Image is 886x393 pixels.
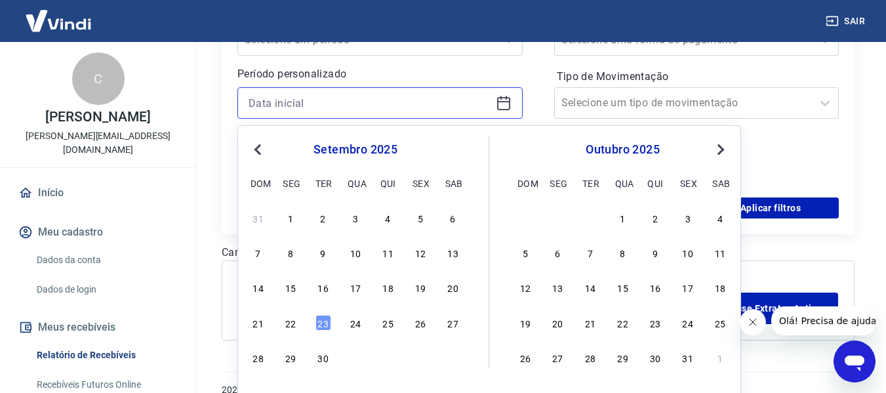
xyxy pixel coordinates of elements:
[251,175,266,191] div: dom
[712,245,728,260] div: Choose sábado, 11 de outubro de 2025
[315,245,331,260] div: Choose terça-feira, 9 de setembro de 2025
[251,245,266,260] div: Choose domingo, 7 de setembro de 2025
[348,315,363,331] div: Choose quarta-feira, 24 de setembro de 2025
[237,66,523,82] p: Período personalizado
[680,315,696,331] div: Choose sexta-feira, 24 de outubro de 2025
[16,178,180,207] a: Início
[348,175,363,191] div: qua
[615,315,631,331] div: Choose quarta-feira, 22 de outubro de 2025
[582,279,598,295] div: Choose terça-feira, 14 de outubro de 2025
[413,175,428,191] div: sex
[348,210,363,226] div: Choose quarta-feira, 3 de setembro de 2025
[582,350,598,365] div: Choose terça-feira, 28 de outubro de 2025
[823,9,870,33] button: Sair
[771,306,876,335] iframe: Mensagem da empresa
[647,245,663,260] div: Choose quinta-feira, 9 de outubro de 2025
[251,315,266,331] div: Choose domingo, 21 de setembro de 2025
[712,210,728,226] div: Choose sábado, 4 de outubro de 2025
[445,315,461,331] div: Choose sábado, 27 de setembro de 2025
[250,142,266,157] button: Previous Month
[380,210,396,226] div: Choose quinta-feira, 4 de setembro de 2025
[249,208,462,367] div: month 2025-09
[249,93,491,113] input: Data inicial
[680,279,696,295] div: Choose sexta-feira, 17 de outubro de 2025
[550,279,565,295] div: Choose segunda-feira, 13 de outubro de 2025
[348,279,363,295] div: Choose quarta-feira, 17 de setembro de 2025
[740,309,766,335] iframe: Fechar mensagem
[283,315,298,331] div: Choose segunda-feira, 22 de setembro de 2025
[251,350,266,365] div: Choose domingo, 28 de setembro de 2025
[615,350,631,365] div: Choose quarta-feira, 29 de outubro de 2025
[647,350,663,365] div: Choose quinta-feira, 30 de outubro de 2025
[582,210,598,226] div: Choose terça-feira, 30 de setembro de 2025
[249,142,462,157] div: setembro 2025
[615,210,631,226] div: Choose quarta-feira, 1 de outubro de 2025
[445,279,461,295] div: Choose sábado, 20 de setembro de 2025
[517,315,533,331] div: Choose domingo, 19 de outubro de 2025
[315,175,331,191] div: ter
[445,245,461,260] div: Choose sábado, 13 de setembro de 2025
[712,175,728,191] div: sab
[712,350,728,365] div: Choose sábado, 1 de novembro de 2025
[315,315,331,331] div: Choose terça-feira, 23 de setembro de 2025
[380,245,396,260] div: Choose quinta-feira, 11 de setembro de 2025
[517,350,533,365] div: Choose domingo, 26 de outubro de 2025
[712,279,728,295] div: Choose sábado, 18 de outubro de 2025
[380,315,396,331] div: Choose quinta-feira, 25 de setembro de 2025
[515,142,730,157] div: outubro 2025
[413,315,428,331] div: Choose sexta-feira, 26 de setembro de 2025
[647,315,663,331] div: Choose quinta-feira, 23 de outubro de 2025
[251,279,266,295] div: Choose domingo, 14 de setembro de 2025
[283,350,298,365] div: Choose segunda-feira, 29 de setembro de 2025
[557,69,837,85] label: Tipo de Movimentação
[550,210,565,226] div: Choose segunda-feira, 29 de setembro de 2025
[615,279,631,295] div: Choose quarta-feira, 15 de outubro de 2025
[517,245,533,260] div: Choose domingo, 5 de outubro de 2025
[550,175,565,191] div: seg
[680,350,696,365] div: Choose sexta-feira, 31 de outubro de 2025
[710,293,838,324] a: Acesse Extratos Antigos
[445,210,461,226] div: Choose sábado, 6 de setembro de 2025
[615,175,631,191] div: qua
[315,279,331,295] div: Choose terça-feira, 16 de setembro de 2025
[31,342,180,369] a: Relatório de Recebíveis
[45,110,150,124] p: [PERSON_NAME]
[517,279,533,295] div: Choose domingo, 12 de outubro de 2025
[615,245,631,260] div: Choose quarta-feira, 8 de outubro de 2025
[413,210,428,226] div: Choose sexta-feira, 5 de setembro de 2025
[251,210,266,226] div: Choose domingo, 31 de agosto de 2025
[348,350,363,365] div: Choose quarta-feira, 1 de outubro de 2025
[550,315,565,331] div: Choose segunda-feira, 20 de outubro de 2025
[834,341,876,383] iframe: Botão para abrir a janela de mensagens
[680,175,696,191] div: sex
[712,315,728,331] div: Choose sábado, 25 de outubro de 2025
[550,245,565,260] div: Choose segunda-feira, 6 de outubro de 2025
[582,175,598,191] div: ter
[283,245,298,260] div: Choose segunda-feira, 8 de setembro de 2025
[680,210,696,226] div: Choose sexta-feira, 3 de outubro de 2025
[413,279,428,295] div: Choose sexta-feira, 19 de setembro de 2025
[31,276,180,303] a: Dados de login
[16,313,180,342] button: Meus recebíveis
[315,350,331,365] div: Choose terça-feira, 30 de setembro de 2025
[413,350,428,365] div: Choose sexta-feira, 3 de outubro de 2025
[517,210,533,226] div: Choose domingo, 28 de setembro de 2025
[283,175,298,191] div: seg
[647,175,663,191] div: qui
[582,315,598,331] div: Choose terça-feira, 21 de outubro de 2025
[515,208,730,367] div: month 2025-10
[647,210,663,226] div: Choose quinta-feira, 2 de outubro de 2025
[713,142,729,157] button: Next Month
[380,350,396,365] div: Choose quinta-feira, 2 de outubro de 2025
[380,279,396,295] div: Choose quinta-feira, 18 de setembro de 2025
[413,245,428,260] div: Choose sexta-feira, 12 de setembro de 2025
[380,175,396,191] div: qui
[31,247,180,274] a: Dados da conta
[222,245,855,260] p: Carregando...
[348,245,363,260] div: Choose quarta-feira, 10 de setembro de 2025
[582,245,598,260] div: Choose terça-feira, 7 de outubro de 2025
[647,279,663,295] div: Choose quinta-feira, 16 de outubro de 2025
[680,245,696,260] div: Choose sexta-feira, 10 de outubro de 2025
[283,279,298,295] div: Choose segunda-feira, 15 de setembro de 2025
[283,210,298,226] div: Choose segunda-feira, 1 de setembro de 2025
